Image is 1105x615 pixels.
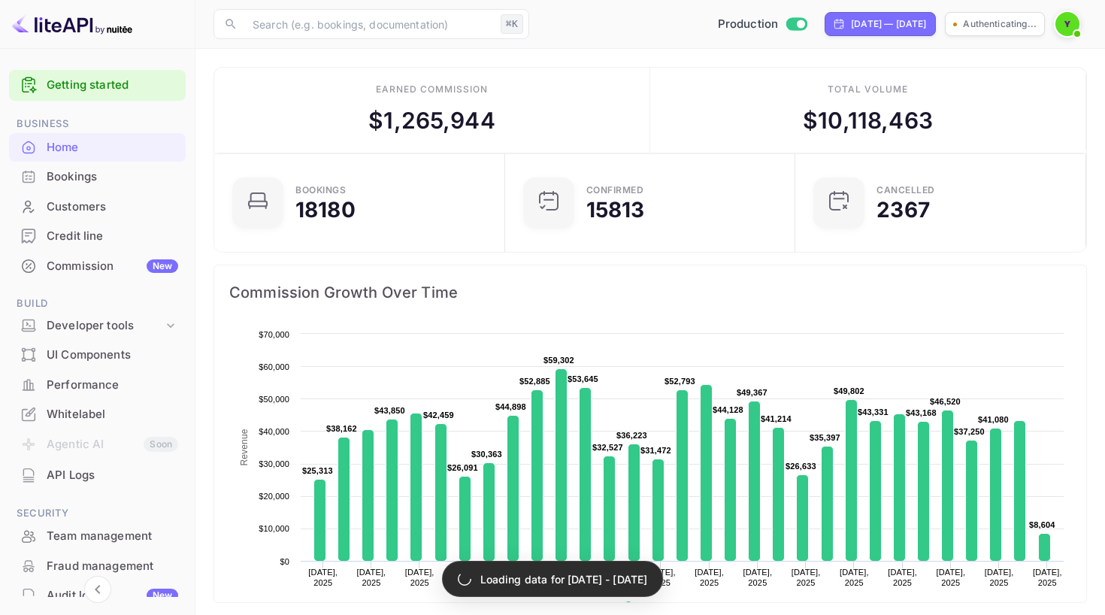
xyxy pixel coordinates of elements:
div: Confirmed [586,186,644,195]
div: [DATE] — [DATE] [851,17,926,31]
div: Earned commission [376,83,487,96]
div: Customers [9,192,186,222]
span: Build [9,295,186,312]
text: Revenue [239,429,250,465]
text: $30,000 [259,459,289,468]
div: 15813 [586,199,645,220]
span: Business [9,116,186,132]
div: 2367 [876,199,930,220]
a: Performance [9,371,186,398]
div: Credit line [47,228,178,245]
text: $41,214 [761,414,792,423]
text: Revenue [638,601,677,612]
a: Bookings [9,162,186,190]
div: Audit logs [47,587,178,604]
text: $10,000 [259,524,289,533]
text: [DATE], 2025 [646,568,676,587]
div: Home [47,139,178,156]
text: $25,313 [302,466,333,475]
div: Whitelabel [9,400,186,429]
button: Collapse navigation [84,576,111,603]
a: CommissionNew [9,252,186,280]
text: $30,363 [471,450,502,459]
text: $43,168 [906,408,937,417]
span: Commission Growth Over Time [229,280,1071,304]
div: Fraud management [47,558,178,575]
text: $42,459 [423,411,454,420]
text: $49,802 [834,386,864,395]
a: Audit logsNew [9,581,186,609]
a: Getting started [47,77,178,94]
text: $35,397 [810,433,840,442]
div: CANCELLED [876,186,935,195]
text: $53,645 [568,374,598,383]
div: Bookings [47,168,178,186]
a: Team management [9,522,186,550]
div: UI Components [9,341,186,370]
text: [DATE], 2025 [792,568,821,587]
text: $50,000 [259,395,289,404]
div: Getting started [9,70,186,101]
div: Home [9,133,186,162]
text: $52,793 [665,377,695,386]
div: Fraud management [9,552,186,581]
text: $20,000 [259,492,289,501]
text: $46,520 [930,397,961,406]
div: Bookings [9,162,186,192]
text: [DATE], 2025 [308,568,338,587]
a: Home [9,133,186,161]
text: $44,128 [713,405,743,414]
text: [DATE], 2025 [985,568,1014,587]
text: [DATE], 2025 [888,568,917,587]
text: [DATE], 2025 [695,568,724,587]
p: Loading data for [DATE] - [DATE] [480,571,648,587]
p: Authenticating... [963,17,1037,31]
text: $49,367 [737,388,767,397]
text: [DATE], 2025 [936,568,965,587]
div: $ 1,265,944 [368,104,495,138]
span: Security [9,505,186,522]
text: $31,472 [640,446,671,455]
span: Production [718,16,779,33]
text: [DATE], 2025 [743,568,773,587]
a: Credit line [9,222,186,250]
div: CommissionNew [9,252,186,281]
div: API Logs [9,461,186,490]
text: $8,604 [1029,520,1055,529]
text: [DATE], 2025 [357,568,386,587]
text: $59,302 [543,356,574,365]
text: $44,898 [495,402,526,411]
div: New [147,259,178,273]
div: Whitelabel [47,406,178,423]
div: Performance [47,377,178,394]
a: API Logs [9,461,186,489]
img: Yandex [1055,12,1079,36]
text: $70,000 [259,330,289,339]
text: $32,527 [592,443,623,452]
div: ⌘K [501,14,523,34]
text: $37,250 [954,427,985,436]
text: [DATE], 2025 [405,568,434,587]
text: $38,162 [326,424,357,433]
div: Developer tools [9,313,186,339]
div: 18180 [295,199,356,220]
text: [DATE], 2025 [840,568,869,587]
a: Customers [9,192,186,220]
text: $0 [280,557,289,566]
div: Bookings [295,186,346,195]
div: API Logs [47,467,178,484]
div: $ 10,118,463 [803,104,933,138]
text: [DATE], 2025 [1033,568,1062,587]
div: Credit line [9,222,186,251]
text: $43,331 [858,407,889,417]
div: Total volume [828,83,908,96]
text: $41,080 [978,415,1009,424]
div: Commission [47,258,178,275]
div: Customers [47,198,178,216]
div: Developer tools [47,317,163,335]
text: $43,850 [374,406,405,415]
text: $60,000 [259,362,289,371]
text: $36,223 [616,431,647,440]
div: Team management [47,528,178,545]
div: Audit logsNew [9,581,186,610]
